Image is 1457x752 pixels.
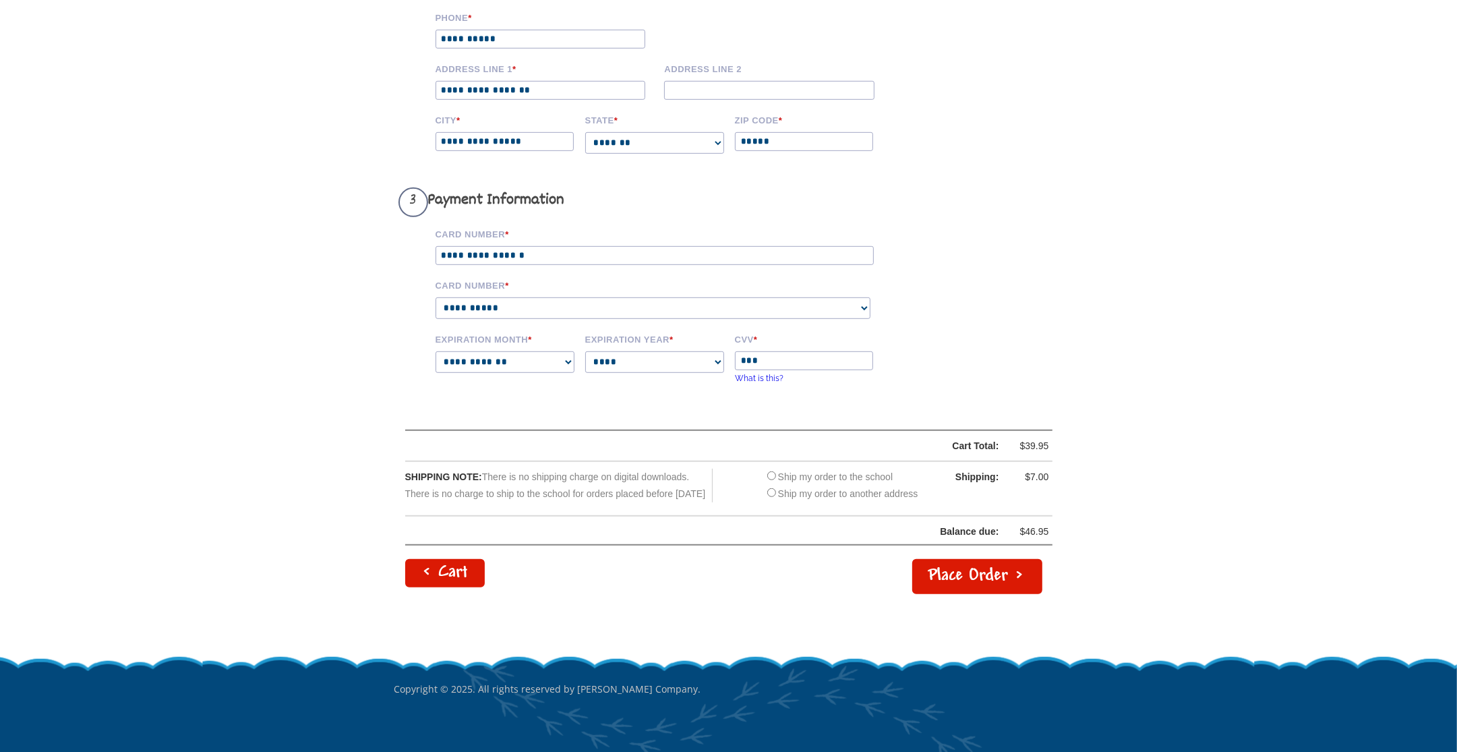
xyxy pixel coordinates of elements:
button: Place Order > [912,559,1042,594]
label: Address Line 2 [664,62,884,74]
label: CVV [735,332,875,345]
div: $46.95 [1009,523,1049,540]
label: State [585,113,725,125]
label: City [436,113,576,125]
h3: Payment Information [398,187,894,217]
label: Address Line 1 [436,62,655,74]
label: Card Number [436,279,894,291]
label: Zip code [735,113,875,125]
div: Cart Total: [440,438,999,455]
span: 3 [398,187,428,217]
a: < Cart [405,559,485,587]
label: Expiration Month [436,332,576,345]
label: Phone [436,11,655,23]
p: Copyright © 2025. All rights reserved by [PERSON_NAME] Company. [394,655,1063,724]
div: Shipping: [932,469,999,486]
div: $7.00 [1009,469,1049,486]
div: Balance due: [406,523,999,540]
div: There is no shipping charge on digital downloads. There is no charge to ship to the school for or... [405,469,713,502]
label: Card Number [436,227,894,239]
a: What is this? [735,374,783,383]
span: SHIPPING NOTE: [405,471,482,482]
div: Ship my order to the school Ship my order to another address [764,469,918,502]
div: $39.95 [1009,438,1049,455]
label: Expiration Year [585,332,725,345]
